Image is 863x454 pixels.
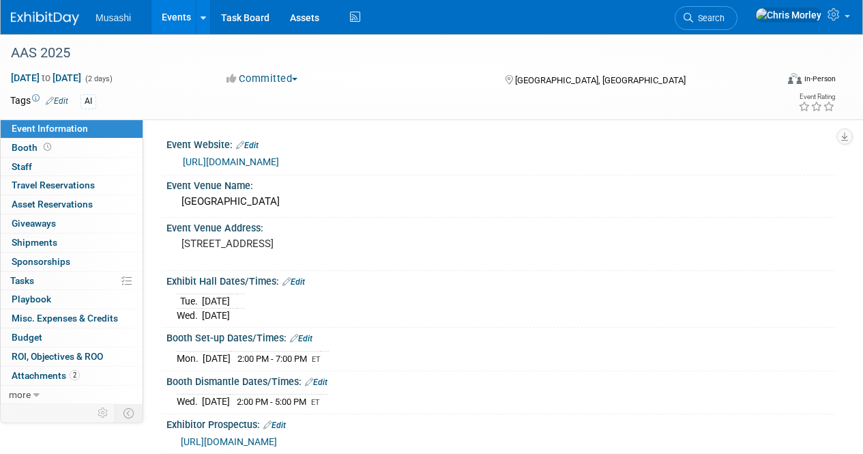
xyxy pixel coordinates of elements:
a: Staff [1,158,143,176]
pre: [STREET_ADDRESS] [181,238,430,250]
span: Tasks [10,275,34,286]
td: Wed. [177,309,202,323]
span: 2:00 PM - 7:00 PM [237,354,307,364]
div: Event Rating [798,94,835,100]
td: Personalize Event Tab Strip [91,404,115,422]
a: Event Information [1,119,143,138]
a: Shipments [1,233,143,252]
a: Budget [1,328,143,347]
span: (2 days) [84,74,113,83]
span: Search [693,13,725,23]
span: Travel Reservations [12,180,95,190]
span: to [40,72,53,83]
td: [DATE] [202,309,230,323]
a: Tasks [1,272,143,290]
a: Misc. Expenses & Credits [1,309,143,328]
td: [DATE] [202,294,230,309]
div: Exhibitor Prospectus: [166,414,836,432]
span: Shipments [12,237,57,248]
a: Asset Reservations [1,195,143,214]
td: Tags [10,94,68,109]
img: ExhibitDay [11,12,79,25]
a: Edit [290,334,312,343]
div: Event Website: [166,134,836,152]
span: ROI, Objectives & ROO [12,351,103,362]
div: Event Format [715,71,836,91]
span: ET [311,398,320,407]
div: AI [81,94,96,109]
span: Playbook [12,294,51,304]
td: Mon. [177,351,203,365]
span: Sponsorships [12,256,70,267]
td: [DATE] [203,351,231,365]
span: Attachments [12,370,80,381]
td: Toggle Event Tabs [115,404,143,422]
span: Budget [12,332,42,343]
span: Booth not reserved yet [41,142,54,152]
span: 2:00 PM - 5:00 PM [237,397,306,407]
span: more [9,389,31,400]
a: [URL][DOMAIN_NAME] [183,156,279,167]
a: Edit [282,277,305,287]
a: Playbook [1,290,143,309]
span: Misc. Expenses & Credits [12,313,118,324]
td: Tue. [177,294,202,309]
span: Giveaways [12,218,56,229]
a: Booth [1,139,143,157]
span: Event Information [12,123,88,134]
div: Exhibit Hall Dates/Times: [166,271,836,289]
td: [DATE] [202,395,230,409]
div: Event Venue Name: [166,175,836,193]
span: 2 [70,370,80,380]
span: Staff [12,161,32,172]
span: [DATE] [DATE] [10,72,82,84]
div: Booth Dismantle Dates/Times: [166,371,836,389]
a: Edit [46,96,68,106]
div: Event Venue Address: [166,218,836,235]
a: more [1,386,143,404]
button: Committed [222,72,303,86]
img: Format-Inperson.png [788,73,802,84]
div: [GEOGRAPHIC_DATA] [177,191,825,212]
a: Edit [263,421,286,430]
a: Edit [236,141,259,150]
a: Sponsorships [1,253,143,271]
a: Edit [305,378,327,387]
a: Giveaways [1,214,143,233]
a: Attachments2 [1,367,143,385]
a: Search [675,6,737,30]
a: Travel Reservations [1,176,143,195]
a: ROI, Objectives & ROO [1,347,143,366]
div: In-Person [804,74,836,84]
span: Musashi [96,12,131,23]
span: [GEOGRAPHIC_DATA], [GEOGRAPHIC_DATA] [515,75,686,85]
span: Asset Reservations [12,199,93,210]
img: Chris Morley [755,8,822,23]
div: AAS 2025 [6,41,765,66]
span: Booth [12,142,54,153]
div: Booth Set-up Dates/Times: [166,328,836,345]
span: ET [312,355,321,364]
td: Wed. [177,395,202,409]
a: [URL][DOMAIN_NAME] [181,436,277,447]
